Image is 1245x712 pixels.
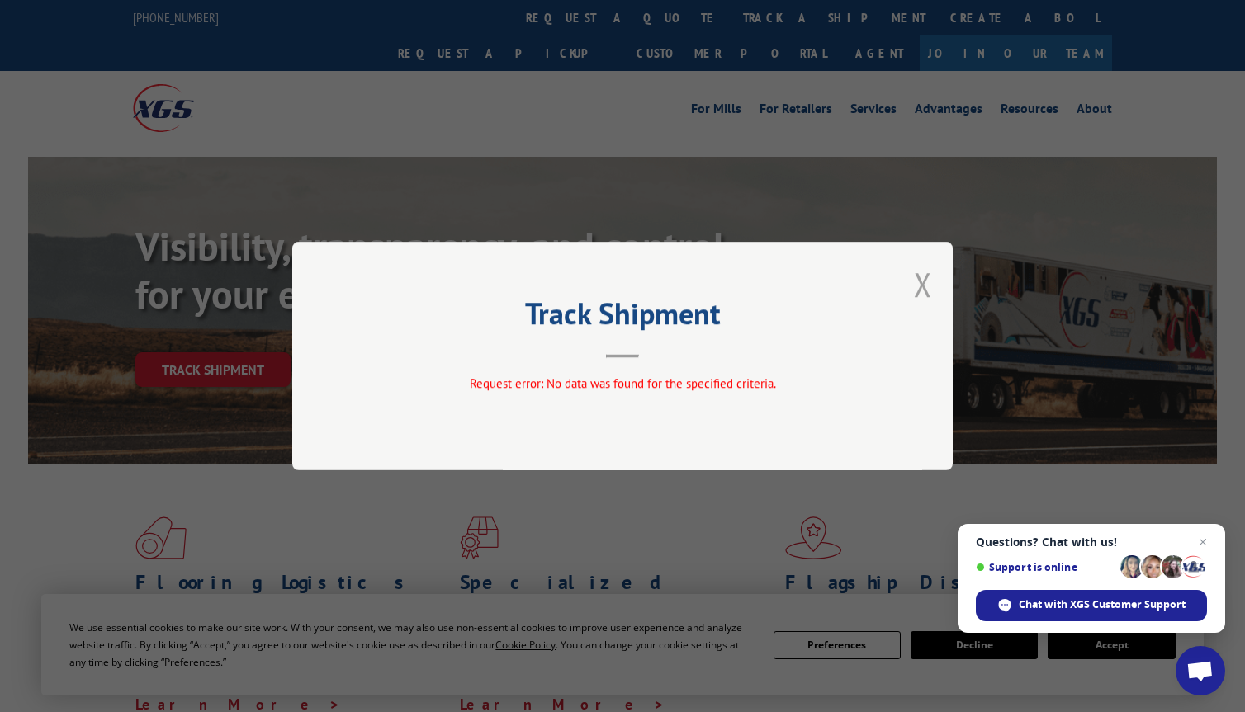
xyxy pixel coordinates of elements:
[375,302,870,333] h2: Track Shipment
[1019,597,1186,612] span: Chat with XGS Customer Support
[976,590,1207,621] span: Chat with XGS Customer Support
[976,535,1207,549] span: Questions? Chat with us!
[914,262,932,306] button: Close modal
[470,375,776,391] span: Request error: No data was found for the specified criteria.
[1176,646,1225,695] a: Open chat
[976,561,1115,573] span: Support is online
